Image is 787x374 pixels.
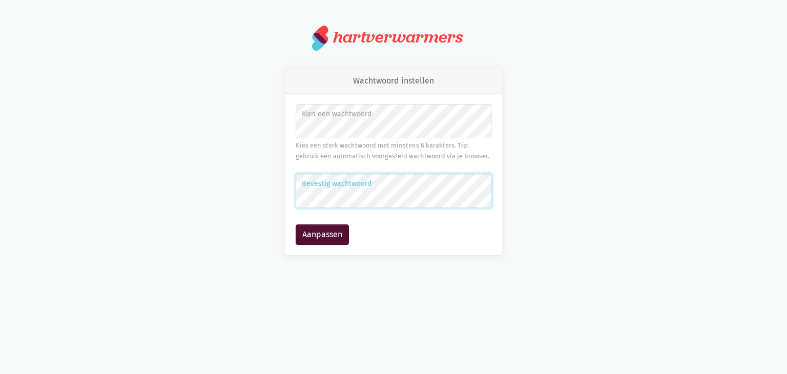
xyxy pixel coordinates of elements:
div: Kies een sterk wachtwoord met minstens 6 karakters. Tip: gebruik een automatisch voorgesteld wach... [296,140,492,161]
form: Wachtwoord instellen [296,104,492,245]
button: Aanpassen [296,224,349,245]
div: Wachtwoord instellen [285,68,502,94]
img: logo.svg [312,25,329,51]
a: hartverwarmers [312,25,475,51]
div: hartverwarmers [333,28,463,47]
label: Bevestig wachtwoord [302,178,485,190]
label: Kies een wachtwoord [302,109,485,120]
